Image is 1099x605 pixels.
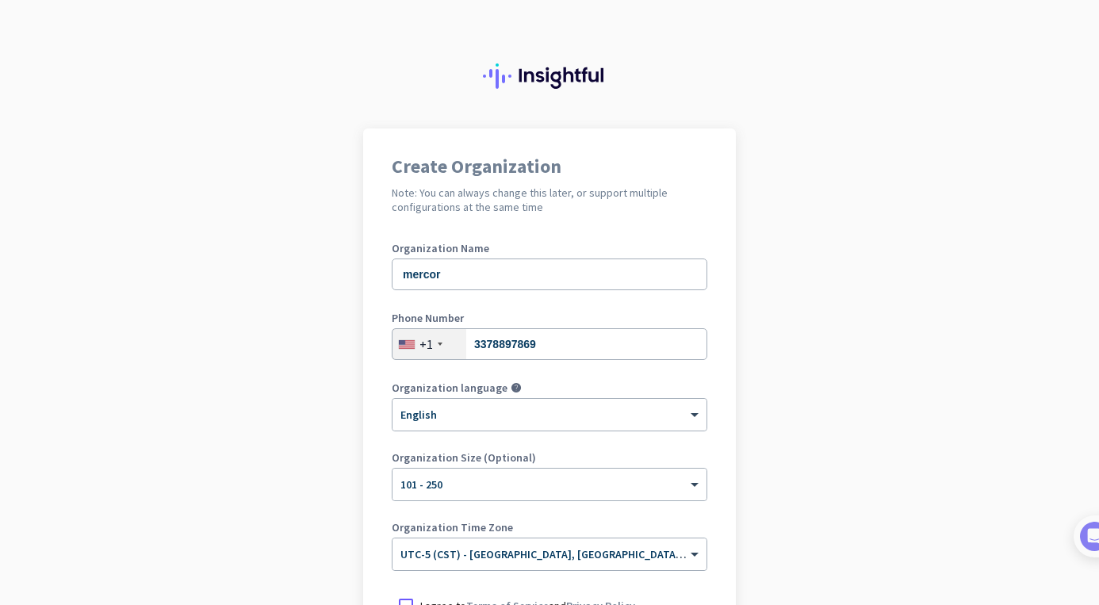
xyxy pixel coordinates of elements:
i: help [511,382,522,393]
h2: Note: You can always change this later, or support multiple configurations at the same time [392,186,707,214]
label: Organization Name [392,243,707,254]
label: Organization language [392,382,507,393]
img: Insightful [483,63,616,89]
input: 201-555-0123 [392,328,707,360]
div: +1 [419,336,433,352]
label: Organization Size (Optional) [392,452,707,463]
h1: Create Organization [392,157,707,176]
label: Phone Number [392,312,707,324]
input: What is the name of your organization? [392,258,707,290]
label: Organization Time Zone [392,522,707,533]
